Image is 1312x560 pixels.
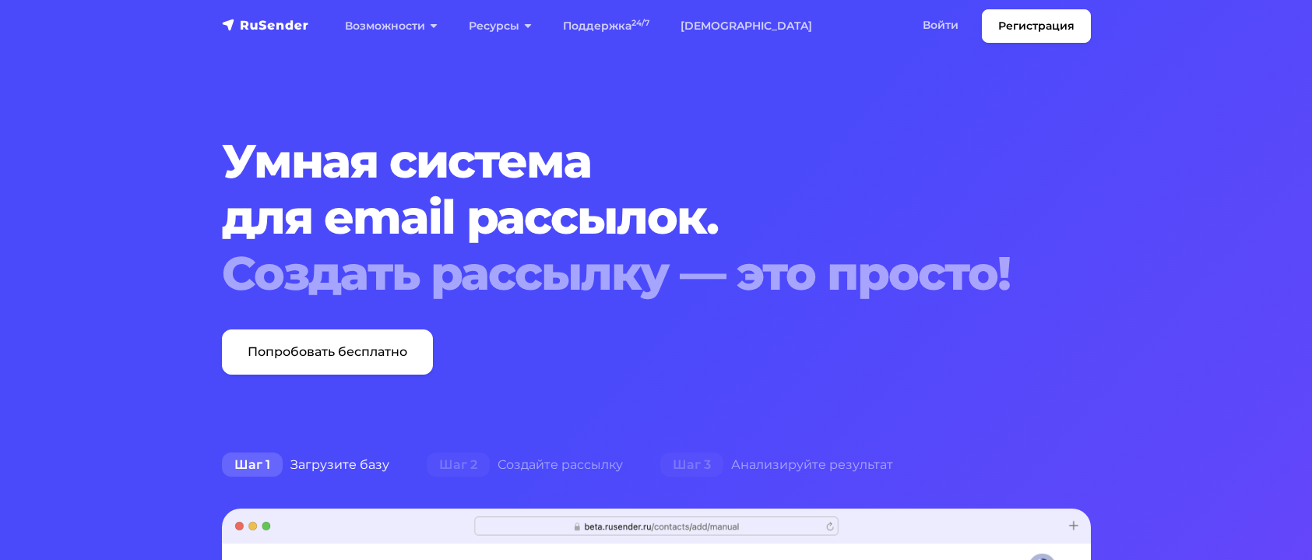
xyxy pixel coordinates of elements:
[408,449,642,481] div: Создайте рассылку
[427,453,490,477] span: Шаг 2
[222,329,433,375] a: Попробовать бесплатно
[329,10,453,42] a: Возможности
[222,17,309,33] img: RuSender
[631,18,649,28] sup: 24/7
[203,449,408,481] div: Загрузите базу
[642,449,912,481] div: Анализируйте результат
[453,10,547,42] a: Ресурсы
[222,453,283,477] span: Шаг 1
[222,245,1017,301] div: Создать рассылку — это просто!
[547,10,665,42] a: Поддержка24/7
[982,9,1091,43] a: Регистрация
[907,9,974,41] a: Войти
[222,133,1017,301] h1: Умная система для email рассылок.
[665,10,828,42] a: [DEMOGRAPHIC_DATA]
[660,453,723,477] span: Шаг 3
